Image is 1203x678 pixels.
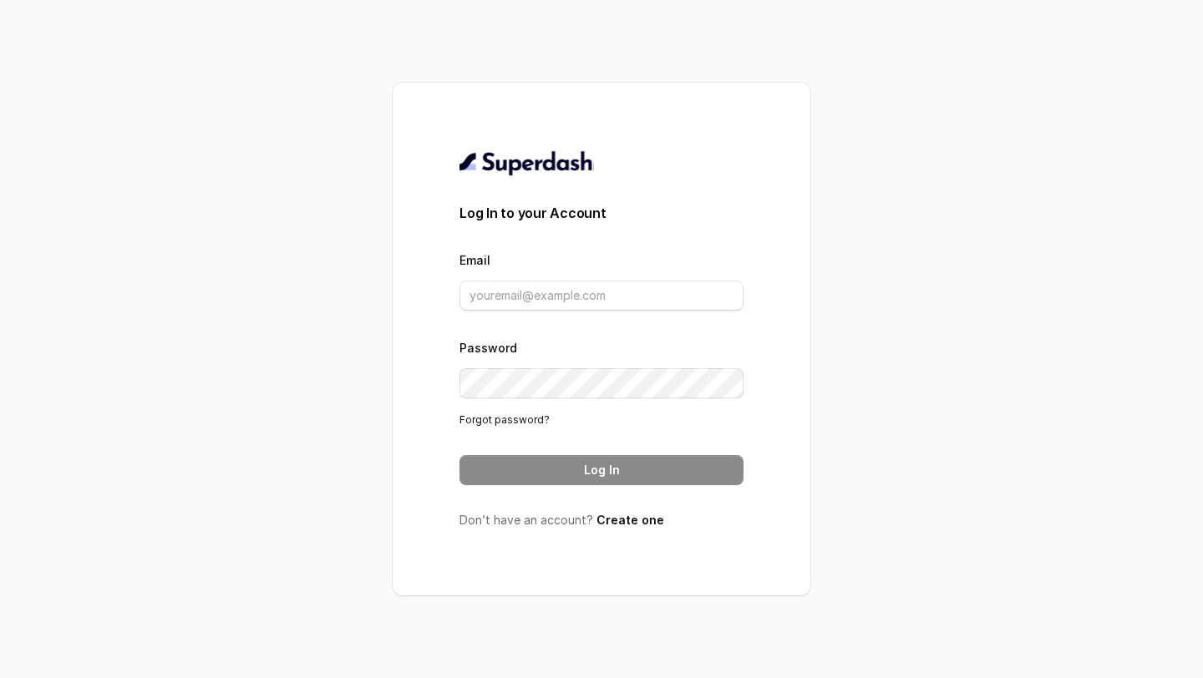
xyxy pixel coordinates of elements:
a: Create one [596,513,664,527]
button: Log In [459,455,744,485]
label: Password [459,341,517,355]
h3: Log In to your Account [459,203,744,223]
input: youremail@example.com [459,281,744,311]
p: Don’t have an account? [459,512,744,529]
a: Forgot password? [459,413,550,426]
label: Email [459,253,490,267]
img: light.svg [459,149,594,176]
